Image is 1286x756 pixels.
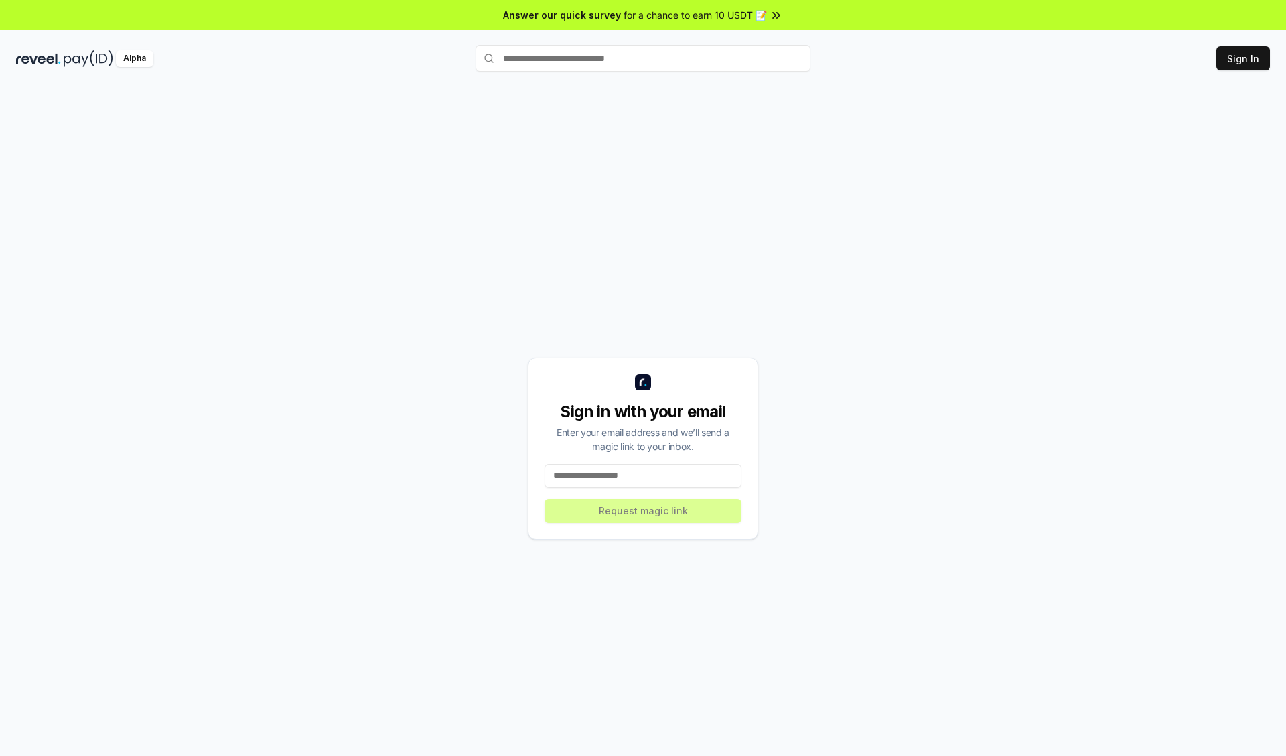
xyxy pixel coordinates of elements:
button: Sign In [1216,46,1270,70]
div: Sign in with your email [545,401,741,423]
div: Enter your email address and we’ll send a magic link to your inbox. [545,425,741,453]
img: reveel_dark [16,50,61,67]
img: logo_small [635,374,651,390]
div: Alpha [116,50,153,67]
span: for a chance to earn 10 USDT 📝 [624,8,767,22]
img: pay_id [64,50,113,67]
span: Answer our quick survey [503,8,621,22]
